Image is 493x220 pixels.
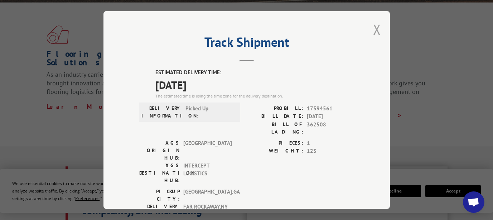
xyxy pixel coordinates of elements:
[247,120,303,135] label: BILL OF LADING:
[139,202,180,217] label: DELIVERY CITY:
[183,161,232,184] span: INTERCEPT LOGISTICS
[183,139,232,161] span: [GEOGRAPHIC_DATA]
[183,202,232,217] span: FAR ROCKAWAY , NY
[463,191,484,213] a: Open chat
[139,187,180,202] label: PICKUP CITY:
[139,37,354,51] h2: Track Shipment
[307,139,354,147] span: 1
[373,20,381,39] button: Close modal
[141,104,182,119] label: DELIVERY INFORMATION:
[155,69,354,77] label: ESTIMATED DELIVERY TIME:
[307,104,354,112] span: 17594561
[307,147,354,155] span: 123
[247,104,303,112] label: PROBILL:
[155,76,354,92] span: [DATE]
[155,92,354,99] div: The estimated time is using the time zone for the delivery destination.
[185,104,234,119] span: Picked Up
[139,161,180,184] label: XGS DESTINATION HUB:
[139,139,180,161] label: XGS ORIGIN HUB:
[247,112,303,121] label: BILL DATE:
[247,139,303,147] label: PIECES:
[307,120,354,135] span: 362508
[183,187,232,202] span: [GEOGRAPHIC_DATA] , GA
[307,112,354,121] span: [DATE]
[247,147,303,155] label: WEIGHT:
